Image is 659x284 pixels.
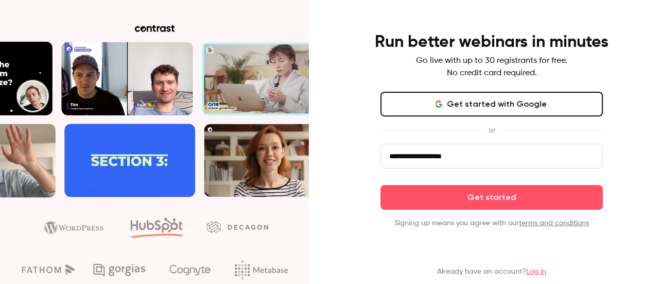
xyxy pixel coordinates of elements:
p: Go live with up to 30 registrants for free. No credit card required. [416,55,567,79]
p: Signing up means you agree with our [380,218,603,228]
button: Get started with Google [380,92,603,116]
button: Get started [380,185,603,210]
a: terms and conditions [519,220,589,227]
span: or [483,125,500,136]
img: decagon [206,221,268,232]
p: Already have an account? [437,266,546,277]
h4: Run better webinars in minutes [375,32,609,53]
a: Log in [526,268,546,275]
